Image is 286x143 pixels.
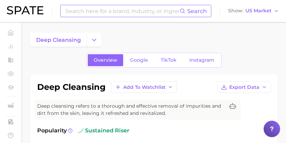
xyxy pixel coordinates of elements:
[183,54,220,66] a: Instagram
[226,7,281,15] button: ShowUS Market
[161,57,177,63] span: TikTok
[130,57,148,63] span: Google
[124,54,154,66] a: Google
[123,84,166,90] span: Add to Watchlist
[228,9,243,13] span: Show
[78,128,84,133] img: sustained riser
[94,57,117,63] span: Overview
[7,6,43,14] img: SPATE
[187,8,207,14] span: Search
[37,83,106,91] h1: deep cleansing
[37,103,224,117] span: Deep cleansing refers to a thorough and effective removal of impurities and dirt from the skin, l...
[245,9,272,13] span: US Market
[229,84,259,90] span: Export Data
[65,5,180,17] input: Search here for a brand, industry, or ingredient
[88,54,123,66] a: Overview
[78,127,129,135] span: sustained riser
[30,33,87,47] a: deep cleansing
[217,81,271,93] button: Export Data
[37,127,67,135] span: Popularity
[87,33,102,47] button: Change Category
[155,54,182,66] a: TikTok
[111,81,177,93] button: Add to Watchlist
[189,57,214,63] span: Instagram
[36,37,81,43] span: deep cleansing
